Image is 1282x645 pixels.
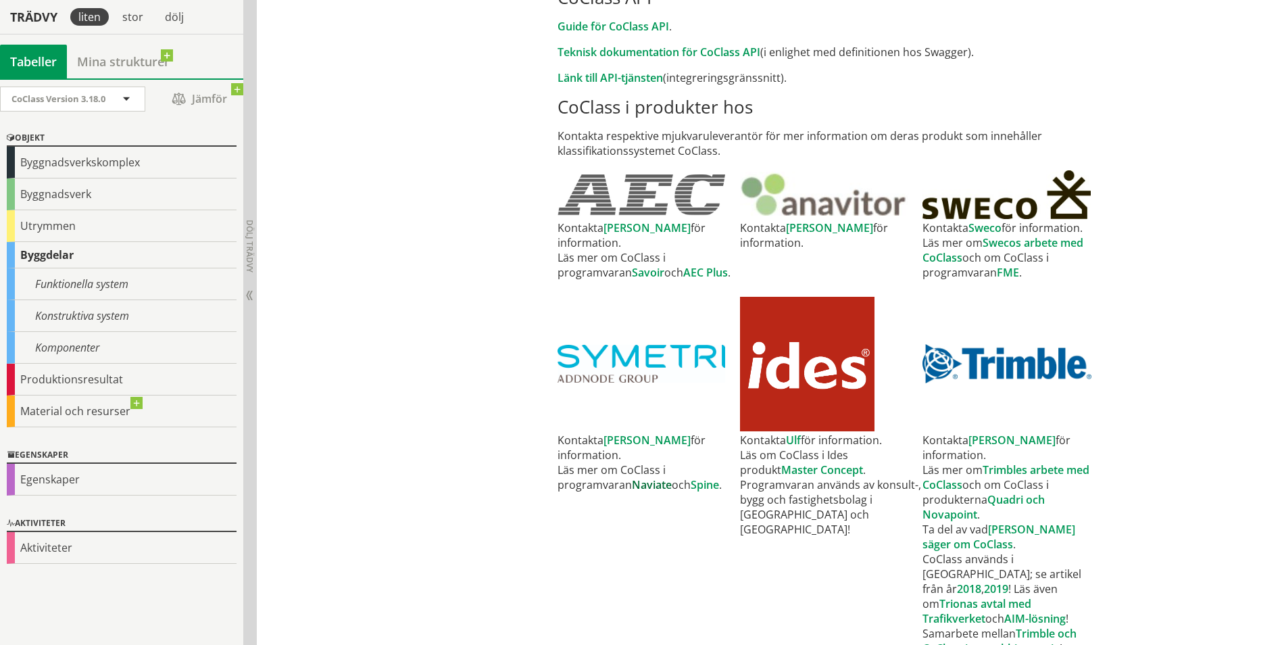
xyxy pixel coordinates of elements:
a: [PERSON_NAME] [603,433,691,448]
a: AIM-lösning [1004,611,1066,626]
td: Kontakta för information. Läs mer om och om CoClass i programvaran . [922,220,1105,280]
div: Egenskaper [7,448,237,464]
div: Aktiviteter [7,532,237,564]
img: sweco_logo.jpg [922,170,1091,219]
div: Konstruktiva system [7,300,237,332]
a: Teknisk dokumentation för CoClass API [558,45,760,59]
img: SYMETRI_LOGO.jpg [558,345,725,383]
img: Anavitor.JPG [740,172,909,218]
a: Quadri och Novapoint [922,492,1045,522]
div: Byggnadsverk [7,178,237,210]
div: Produktionsresultat [7,364,237,396]
a: SWECO's webbsida [922,170,1105,219]
a: [PERSON_NAME] säger om CoClass [922,522,1075,552]
a: Savoir [632,265,664,280]
div: dölj [157,8,192,26]
div: Komponenter [7,332,237,364]
a: Symetri's webbsida [558,345,740,383]
div: liten [70,8,109,26]
p: (integreringsgränssnitt). [558,70,1104,85]
div: Egenskaper [7,464,237,496]
p: . [558,19,1104,34]
td: Kontakta för information. [740,220,922,280]
div: Material och resurser [7,396,237,427]
span: CoClass Version 3.18.0 [11,93,105,105]
div: Byggnadsverkskomplex [7,147,237,178]
a: Naviate [632,477,672,492]
div: stor [114,8,151,26]
a: Ides webbsida [740,297,922,431]
a: 2018 [957,581,981,596]
div: Utrymmen [7,210,237,242]
div: Trädvy [3,9,65,24]
p: (i enlighet med definitionen hos Swagger). [558,45,1104,59]
div: Aktiviteter [7,516,237,532]
a: Trimbles arbete med CoClass [922,462,1089,492]
a: Länk till API-tjänsten [558,70,663,85]
span: Jämför [159,87,240,111]
a: Spine [691,477,719,492]
p: Kontakta respektive mjukvaruleverantör för mer information om deras produkt som innehåller klassi... [558,128,1104,158]
a: [PERSON_NAME] [968,433,1056,448]
div: Objekt [7,130,237,147]
img: trimble_logo.jpg [922,344,1091,383]
a: Mina strukturer [67,45,180,78]
span: Dölj trädvy [244,220,255,272]
div: Byggdelar [7,242,237,268]
img: Ideslogo.jpg [740,297,874,431]
div: Funktionella system [7,268,237,300]
a: Trionas avtal med Trafikverket [922,596,1031,626]
a: [PERSON_NAME] [786,220,873,235]
img: AEC.jpg [558,174,725,216]
a: [PERSON_NAME] [603,220,691,235]
a: Swecos arbete med CoClass [922,235,1083,265]
a: FME [997,265,1019,280]
a: 2019 [984,581,1008,596]
td: Kontakta för information. Läs mer om CoClass i programvaran och . [558,220,740,280]
a: Sweco [968,220,1002,235]
a: Ulf [786,433,801,448]
a: AEC's webbsida [558,174,740,216]
a: Guide för CoClass API [558,19,669,34]
a: Trimble's webbsida [922,344,1105,383]
a: Anavitor's webbsida [740,172,922,218]
h2: CoClass i produkter hos [558,96,1104,118]
a: AEC Plus [683,265,728,280]
a: Master Concept [781,462,863,477]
